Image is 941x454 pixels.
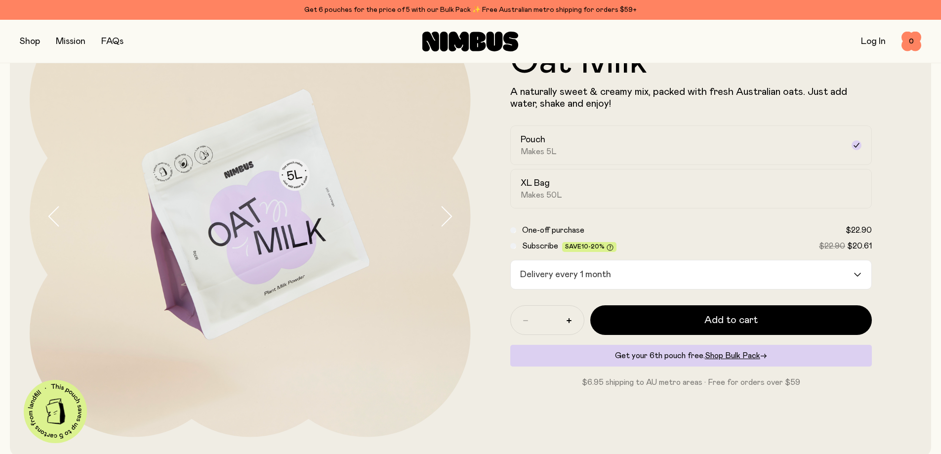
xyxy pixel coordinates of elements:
a: Shop Bulk Pack→ [705,352,767,360]
span: Subscribe [522,242,558,250]
span: Add to cart [704,313,758,327]
span: $22.90 [846,226,872,234]
span: Delivery every 1 month [518,260,614,289]
button: Add to cart [590,305,872,335]
p: $6.95 shipping to AU metro areas · Free for orders over $59 [510,376,872,388]
span: Save [565,244,614,251]
span: $20.61 [847,242,872,250]
button: 0 [901,32,921,51]
a: FAQs [101,37,123,46]
span: 10-20% [581,244,605,249]
span: Shop Bulk Pack [705,352,760,360]
input: Search for option [615,260,853,289]
span: $22.90 [819,242,845,250]
div: Search for option [510,260,872,289]
span: One-off purchase [522,226,584,234]
a: Log In [861,37,886,46]
span: Makes 5L [521,147,557,157]
p: A naturally sweet & creamy mix, packed with fresh Australian oats. Just add water, shake and enjoy! [510,86,872,110]
a: Mission [56,37,85,46]
span: Makes 50L [521,190,562,200]
div: Get 6 pouches for the price of 5 with our Bulk Pack ✨ Free Australian metro shipping for orders $59+ [20,4,921,16]
h2: XL Bag [521,177,550,189]
div: Get your 6th pouch free. [510,345,872,367]
h2: Pouch [521,134,545,146]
